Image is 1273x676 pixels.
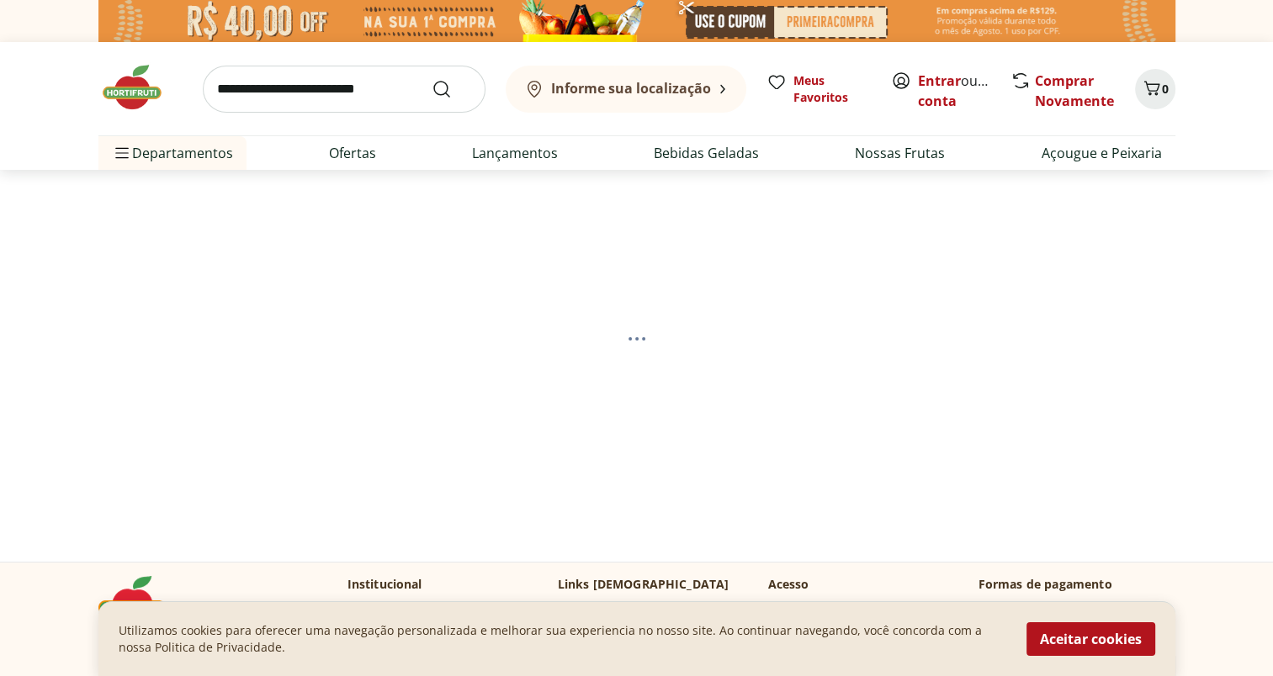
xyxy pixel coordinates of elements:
[112,133,132,173] button: Menu
[551,79,711,98] b: Informe sua localização
[1135,69,1175,109] button: Carrinho
[1035,71,1114,110] a: Comprar Novamente
[329,143,376,163] a: Ofertas
[918,71,1010,110] a: Criar conta
[766,72,871,106] a: Meus Favoritos
[793,72,871,106] span: Meus Favoritos
[1041,143,1161,163] a: Açougue e Peixaria
[432,79,472,99] button: Submit Search
[979,576,1175,593] p: Formas de pagamento
[98,576,183,626] img: Hortifruti
[918,71,961,90] a: Entrar
[347,576,422,593] p: Institucional
[654,143,759,163] a: Bebidas Geladas
[203,66,485,113] input: search
[918,71,993,111] span: ou
[1026,622,1155,656] button: Aceitar cookies
[558,576,729,593] p: Links [DEMOGRAPHIC_DATA]
[98,62,183,113] img: Hortifruti
[768,576,809,593] p: Acesso
[119,622,1006,656] p: Utilizamos cookies para oferecer uma navegação personalizada e melhorar sua experiencia no nosso ...
[506,66,746,113] button: Informe sua localização
[472,143,558,163] a: Lançamentos
[855,143,945,163] a: Nossas Frutas
[112,133,233,173] span: Departamentos
[1162,81,1169,97] span: 0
